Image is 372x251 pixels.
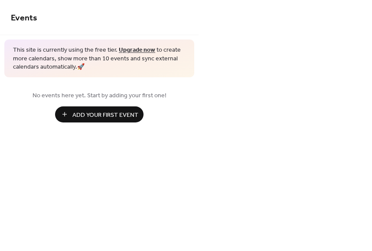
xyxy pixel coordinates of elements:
span: Add Your First Event [72,110,138,119]
button: Add Your First Event [55,106,144,122]
span: No events here yet. Start by adding your first one! [11,91,188,100]
a: Upgrade now [119,44,155,56]
span: This site is currently using the free tier. to create more calendars, show more than 10 events an... [13,46,186,72]
a: Add Your First Event [11,106,188,122]
span: Events [11,10,37,26]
